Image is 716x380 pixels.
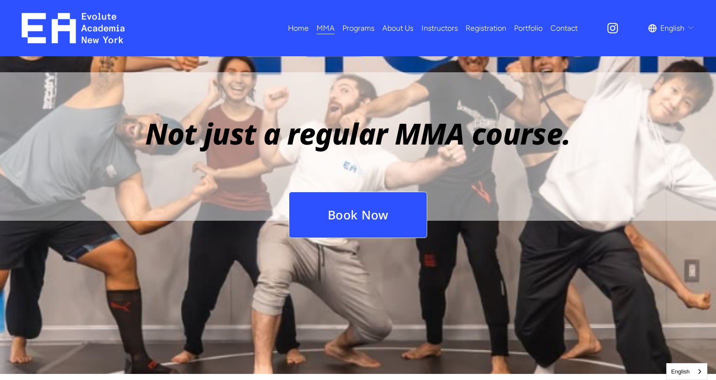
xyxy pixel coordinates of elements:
a: Registration [466,20,506,35]
span: English [660,21,684,35]
span: MMA [316,21,335,35]
a: Contact [550,20,578,35]
a: folder dropdown [342,20,374,35]
a: Portfolio [514,20,543,35]
span: Programs [342,21,374,35]
a: Book Now [289,192,428,238]
div: language picker [648,20,695,35]
a: English [667,364,707,380]
a: Instagram [606,22,619,35]
a: Home [288,20,309,35]
a: folder dropdown [316,20,335,35]
img: EA [22,13,125,43]
a: About Us [382,20,413,35]
em: Not just a regular MMA course. [145,113,571,153]
a: Instructors [422,20,458,35]
aside: Language selected: English [666,363,707,380]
